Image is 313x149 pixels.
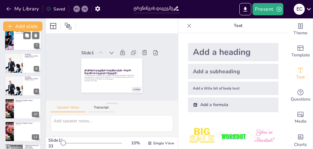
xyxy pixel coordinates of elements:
[294,3,305,15] button: e c
[188,97,278,112] div: Add a formula
[16,99,39,101] p: მენეჯერების მუდმივი სწავლა
[16,101,39,102] p: მუდმივი სწავლა
[64,22,72,30] span: Position
[5,30,41,51] div: 7
[23,32,31,39] button: Duplicate Slide
[16,122,39,124] p: მენეჯერების მუდმივი სწავლა
[188,64,278,79] div: Add a subheading
[188,82,278,95] div: Add a little bit of body text
[32,112,39,117] div: 10
[25,145,39,148] p: პრეზენტაციის უნარების გაუმჯობესება
[88,105,115,112] button: Transcript
[83,60,130,78] strong: ტრენინგის დაგეგმვის საიდუმლოებები: როგორ მივაღწიოთ საუკეთესო შედეგებს?
[296,74,305,81] span: Text
[48,21,58,31] div: Layout
[128,140,143,146] div: 10 %
[25,76,39,80] p: ტრენინგის ეფექტურობის გაზომვა
[288,40,313,63] div: Add ready made slides
[288,18,313,40] div: Change the overall theme
[134,4,173,13] input: Insert title
[239,3,251,15] button: Export to PowerPoint
[5,98,41,119] div: 10
[25,79,39,81] p: კირკპატრიკის მოდელი
[288,85,313,107] div: Get real-time input from your audience
[188,43,278,61] div: Add a heading
[293,30,307,36] span: Theme
[291,96,311,103] span: Questions
[5,76,41,96] div: 9
[82,65,136,88] p: ამ პრეზენტაციაში შევისწავლით ეფექტური ტრენინგის დაგეგმვის მეთოდებს, სტრატეგიებს და საუკეთესო პრაქ...
[194,18,282,33] p: Text
[34,43,39,49] div: 7
[295,118,307,125] span: Media
[5,4,42,14] button: My Library
[16,124,39,125] p: მუდმივი სწავლა
[25,57,39,58] p: კირკპატრიკის მოდელი
[3,21,42,31] button: Add slide
[153,141,174,146] span: Single View
[32,134,39,140] div: 11
[252,3,283,15] button: Present
[25,54,39,57] p: ტრენინგის ეფექტურობის გაზომვა
[294,141,307,148] span: Charts
[87,41,100,51] div: Slide 1
[51,105,85,112] button: Speaker Notes
[294,4,305,15] div: e c
[48,137,63,149] div: Slide 1 / 33
[291,52,310,59] span: Template
[81,71,134,90] p: Generated with [URL]
[34,66,39,71] div: 8
[288,63,313,85] div: Add text boxes
[5,53,41,73] div: 8
[16,32,39,34] p: მოკლე და სტრუქტურირებული სესიები
[46,6,65,12] div: Saved
[32,32,39,39] button: Delete Slide
[288,107,313,129] div: Add images, graphics, shapes or video
[16,31,39,32] p: ბონუს რჩევები
[5,121,41,142] div: 11
[34,89,39,94] div: 9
